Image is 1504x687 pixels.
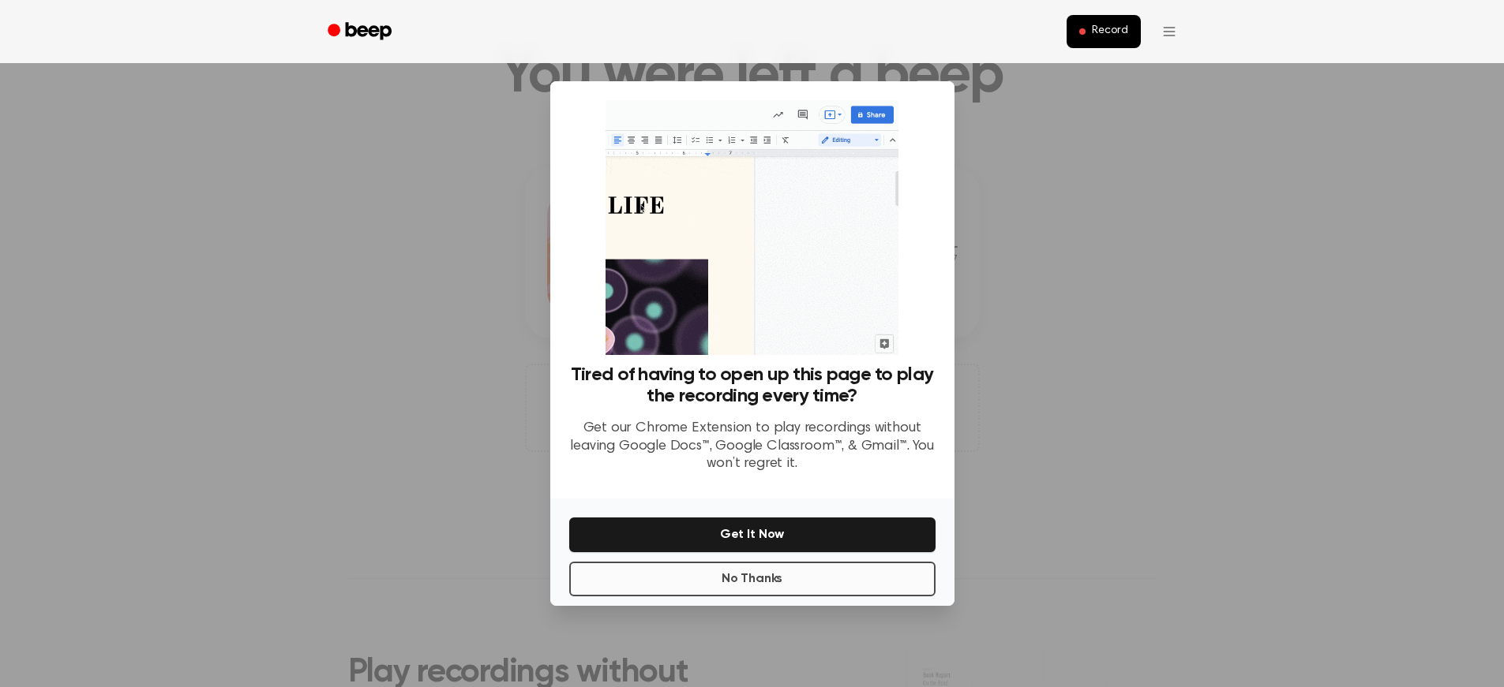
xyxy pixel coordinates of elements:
img: Beep extension in action [606,100,898,355]
button: Get It Now [569,517,936,552]
span: Record [1092,24,1127,39]
a: Beep [317,17,406,47]
h3: Tired of having to open up this page to play the recording every time? [569,364,936,407]
p: Get our Chrome Extension to play recordings without leaving Google Docs™, Google Classroom™, & Gm... [569,420,936,473]
button: Record [1067,15,1140,48]
button: Open menu [1150,13,1188,50]
button: No Thanks [569,562,936,596]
